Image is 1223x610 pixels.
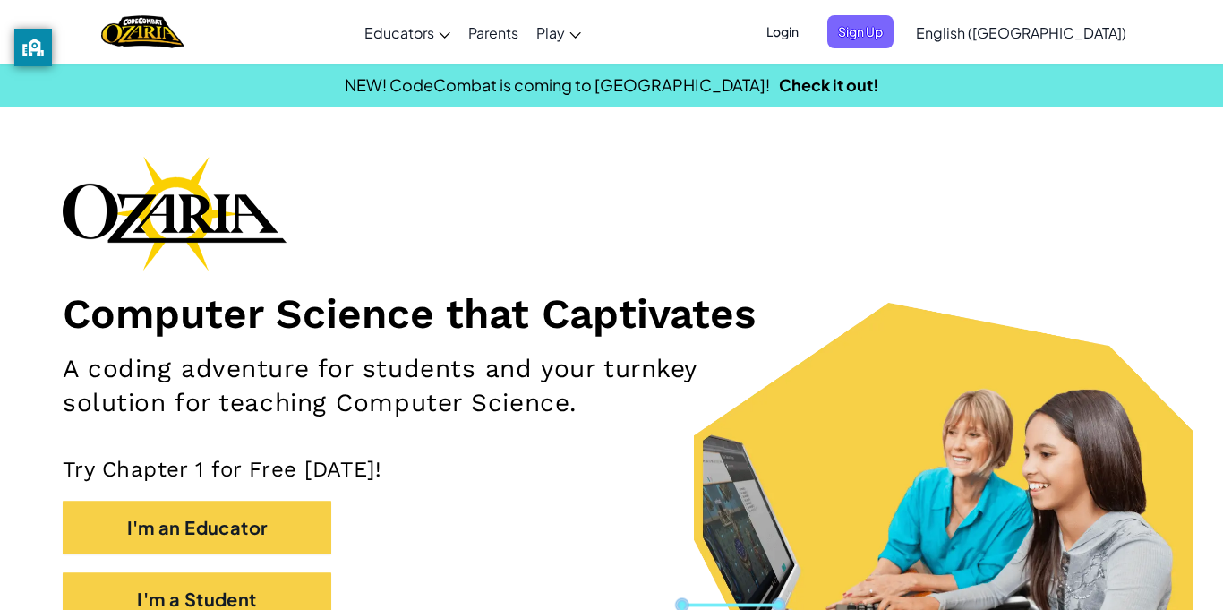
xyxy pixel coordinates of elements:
[355,8,459,56] a: Educators
[779,74,879,95] a: Check it out!
[459,8,527,56] a: Parents
[101,13,184,50] img: Home
[63,352,798,420] h2: A coding adventure for students and your turnkey solution for teaching Computer Science.
[63,456,1160,483] p: Try Chapter 1 for Free [DATE]!
[916,23,1126,42] span: English ([GEOGRAPHIC_DATA])
[345,74,770,95] span: NEW! CodeCombat is coming to [GEOGRAPHIC_DATA]!
[827,15,894,48] button: Sign Up
[63,501,331,554] button: I'm an Educator
[101,13,184,50] a: Ozaria by CodeCombat logo
[527,8,590,56] a: Play
[63,156,287,271] img: Ozaria branding logo
[14,29,52,66] button: privacy banner
[63,288,1160,339] h1: Computer Science that Captivates
[907,8,1135,56] a: English ([GEOGRAPHIC_DATA])
[756,15,809,48] button: Login
[536,23,565,42] span: Play
[364,23,434,42] span: Educators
